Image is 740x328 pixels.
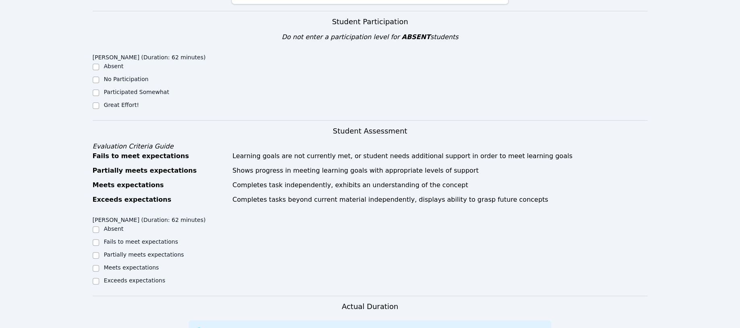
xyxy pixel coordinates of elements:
[233,180,648,190] div: Completes task independently, exhibits an understanding of the concept
[104,277,165,284] label: Exceeds expectations
[104,102,139,108] label: Great Effort!
[104,226,124,232] label: Absent
[233,195,648,205] div: Completes tasks beyond current material independently, displays ability to grasp future concepts
[93,16,648,27] h3: Student Participation
[104,89,169,95] label: Participated Somewhat
[401,33,430,41] span: ABSENT
[93,32,648,42] div: Do not enter a participation level for students
[104,251,184,258] label: Partially meets expectations
[93,151,228,161] div: Fails to meet expectations
[93,180,228,190] div: Meets expectations
[93,166,228,175] div: Partially meets expectations
[342,301,398,312] h3: Actual Duration
[93,195,228,205] div: Exceeds expectations
[93,50,206,62] legend: [PERSON_NAME] (Duration: 62 minutes)
[104,63,124,69] label: Absent
[104,264,159,271] label: Meets expectations
[104,76,149,82] label: No Participation
[93,125,648,137] h3: Student Assessment
[93,213,206,225] legend: [PERSON_NAME] (Duration: 62 minutes)
[93,142,648,151] div: Evaluation Criteria Guide
[233,151,648,161] div: Learning goals are not currently met, or student needs additional support in order to meet learni...
[233,166,648,175] div: Shows progress in meeting learning goals with appropriate levels of support
[104,238,178,245] label: Fails to meet expectations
